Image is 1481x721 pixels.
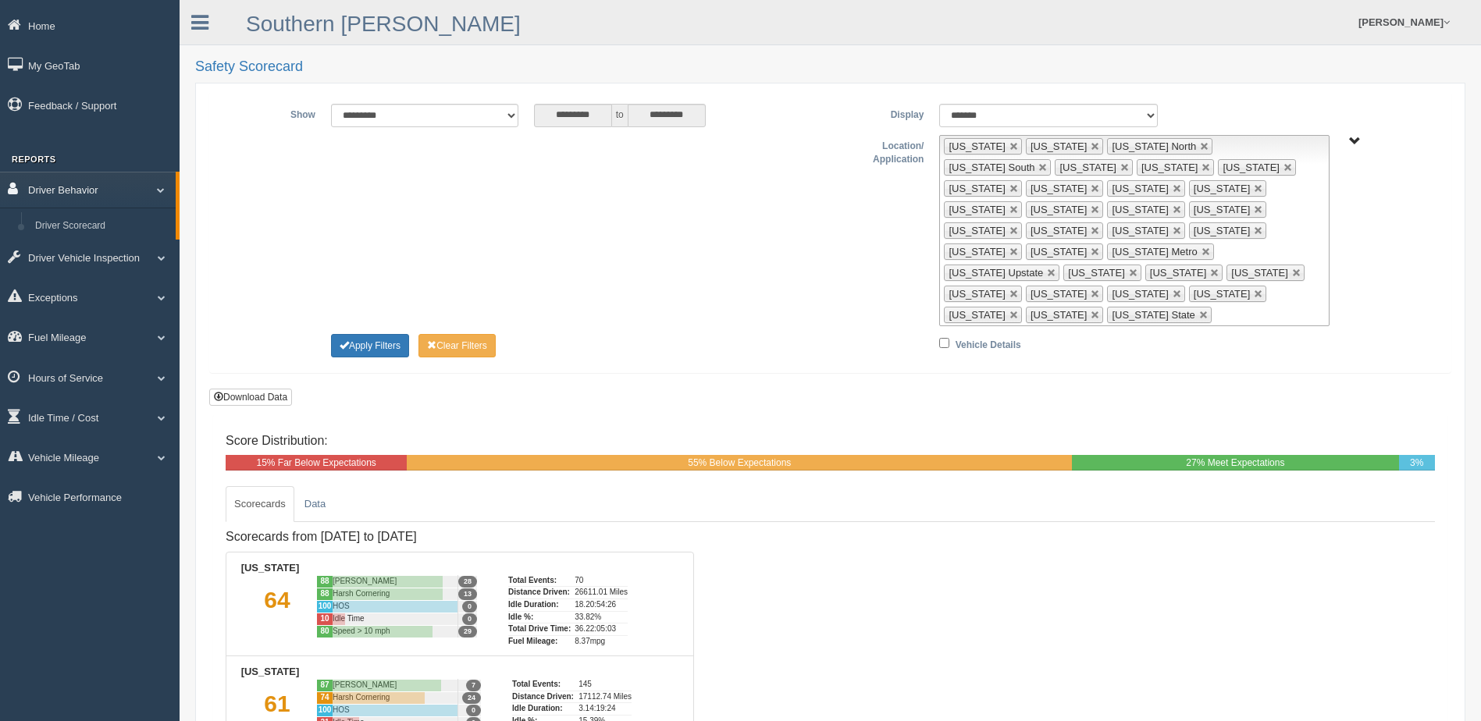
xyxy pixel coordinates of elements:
div: 88 [316,575,333,588]
div: Total Events: [512,679,575,691]
span: [US_STATE] [1031,246,1087,257]
span: [US_STATE] [1031,140,1087,152]
span: [US_STATE] [1112,288,1168,300]
span: [US_STATE] South [949,162,1034,173]
span: [US_STATE] [1231,267,1287,279]
b: [US_STATE] [241,666,300,677]
div: 17112.74 Miles [579,691,632,703]
button: Change Filter Options [418,334,496,357]
span: [US_STATE] [949,183,1005,194]
span: [US_STATE] [949,225,1005,236]
span: 7 [466,680,481,691]
b: [US_STATE] [241,562,300,574]
span: [US_STATE] [949,204,1005,215]
a: Driver Scorecard [28,212,176,240]
span: [US_STATE] State [1112,309,1194,321]
div: Distance Driven: [508,586,571,598]
div: 145 [579,679,632,691]
span: 13 [458,588,477,600]
div: 100 [316,600,333,613]
label: Display [830,104,931,123]
div: Fuel Mileage: [508,635,571,648]
span: [US_STATE] [1031,288,1087,300]
span: [US_STATE] [1141,162,1198,173]
span: [US_STATE] [1031,204,1087,215]
span: 0 [462,601,477,613]
span: 27% Meet Expectations [1186,457,1284,468]
div: 3.14:19:24 [579,702,632,715]
span: 55% Below Expectations [688,457,791,468]
span: [US_STATE] [1194,204,1250,215]
div: 8.37mpg [575,635,628,648]
div: 87 [316,679,333,691]
h2: Safety Scorecard [195,59,1465,75]
div: 10 [316,613,333,625]
div: 80 [316,625,333,638]
span: to [612,104,628,127]
div: Idle Duration: [508,598,571,611]
span: [US_STATE] [1031,225,1087,236]
span: [US_STATE] Upstate [949,267,1043,279]
span: [US_STATE] [1112,183,1168,194]
span: 0 [466,705,481,716]
div: Idle %: [508,611,571,623]
div: 88 [316,588,333,600]
label: Location/ Application [831,135,932,167]
h4: Scorecards from [DATE] to [DATE] [226,530,694,544]
span: 29 [458,626,477,638]
button: Download Data [209,389,292,406]
span: 24 [462,692,481,704]
span: [US_STATE] [1059,162,1116,173]
span: [US_STATE] [1150,267,1206,279]
div: Idle Duration: [512,702,575,715]
span: [US_STATE] [1031,309,1087,321]
div: 64 [238,575,316,648]
span: [US_STATE] [1068,267,1124,279]
span: [US_STATE] [1223,162,1279,173]
span: [US_STATE] [1031,183,1087,194]
div: 33.82% [575,611,628,623]
div: 100 [316,704,333,716]
span: [US_STATE] [1112,225,1168,236]
label: Vehicle Details [956,334,1021,353]
span: [US_STATE] [949,288,1005,300]
span: [US_STATE] [949,246,1005,257]
span: 28 [458,576,477,588]
span: [US_STATE] [1194,288,1250,300]
div: 74 [316,691,333,704]
span: [US_STATE] North [1112,140,1196,152]
div: 70 [575,575,628,587]
a: Southern [PERSON_NAME] [246,12,521,36]
a: Data [296,486,334,522]
button: Change Filter Options [331,334,409,357]
div: 26611.01 Miles [575,586,628,598]
div: Total Drive Time: [508,623,571,635]
span: 15% Far Below Expectations [256,457,376,468]
span: [US_STATE] Metro [1112,246,1197,257]
a: Scorecards [226,486,294,522]
span: [US_STATE] [949,140,1005,152]
span: [US_STATE] [1112,204,1168,215]
div: 18.20:54:26 [575,598,628,611]
span: [US_STATE] [949,309,1005,321]
label: Show [222,104,323,123]
span: 0 [462,613,477,625]
div: Total Events: [508,575,571,587]
span: [US_STATE] [1194,225,1250,236]
h4: Score Distribution: [226,434,1435,448]
span: [US_STATE] [1194,183,1250,194]
div: Distance Driven: [512,691,575,703]
div: 36.22:05:03 [575,623,628,635]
